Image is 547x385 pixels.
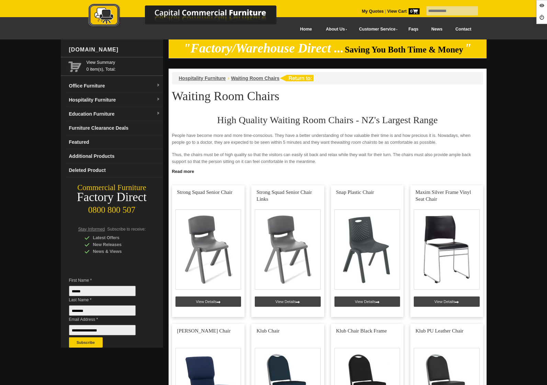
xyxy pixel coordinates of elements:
div: 0800 800 507 [61,202,163,215]
a: Click to read more [169,166,487,175]
a: Contact [449,22,478,37]
a: Capital Commercial Furniture Logo [69,3,310,31]
div: Commercial Furniture [61,183,163,192]
div: Factory Direct [61,192,163,202]
input: Last Name * [69,305,136,316]
a: Customer Service [351,22,402,37]
img: dropdown [156,83,160,87]
span: 0 item(s), Total: [87,59,160,72]
a: News [425,22,449,37]
button: Subscribe [69,337,103,348]
div: [DOMAIN_NAME] [66,39,163,60]
em: "Factory/Warehouse Direct ... [183,41,344,55]
a: Waiting Room Chairs [231,75,280,81]
img: dropdown [156,97,160,102]
input: Email Address * [69,325,136,335]
img: return to [280,75,314,81]
span: Subscribe to receive: [107,227,146,232]
a: View Summary [87,59,160,66]
span: Stay Informed [78,227,105,232]
span: Saving You Both Time & Money [345,45,463,54]
a: Hospitality Furniture [179,75,226,81]
p: Thus, the chairs must be of high quality so that the visitors can easily sit back and relax while... [172,151,483,165]
a: Deleted Product [66,163,163,177]
input: First Name * [69,286,136,296]
img: Capital Commercial Furniture Logo [69,3,310,28]
h2: High Quality Waiting Room Chairs - NZ's Largest Range [172,115,483,125]
em: waiting room chairs [337,140,374,145]
span: 0 [409,8,420,14]
a: Hospitality Furnituredropdown [66,93,163,107]
div: Latest Offers [84,234,150,241]
div: New Releases [84,241,150,248]
li: › [227,75,229,82]
p: People have become more and more time-conscious. They have a better understanding of how valuable... [172,132,483,146]
span: Last Name * [69,296,146,303]
em: " [464,41,471,55]
a: Office Furnituredropdown [66,79,163,93]
img: dropdown [156,112,160,116]
a: Featured [66,135,163,149]
a: View Cart0 [386,9,419,14]
span: Email Address * [69,316,146,323]
a: Additional Products [66,149,163,163]
div: News & Views [84,248,150,255]
h1: Waiting Room Chairs [172,90,483,103]
a: Faqs [402,22,425,37]
a: About Us [318,22,351,37]
a: Education Furnituredropdown [66,107,163,121]
a: Furniture Clearance Deals [66,121,163,135]
a: My Quotes [362,9,384,14]
strong: View Cart [387,9,420,14]
span: First Name * [69,277,146,284]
